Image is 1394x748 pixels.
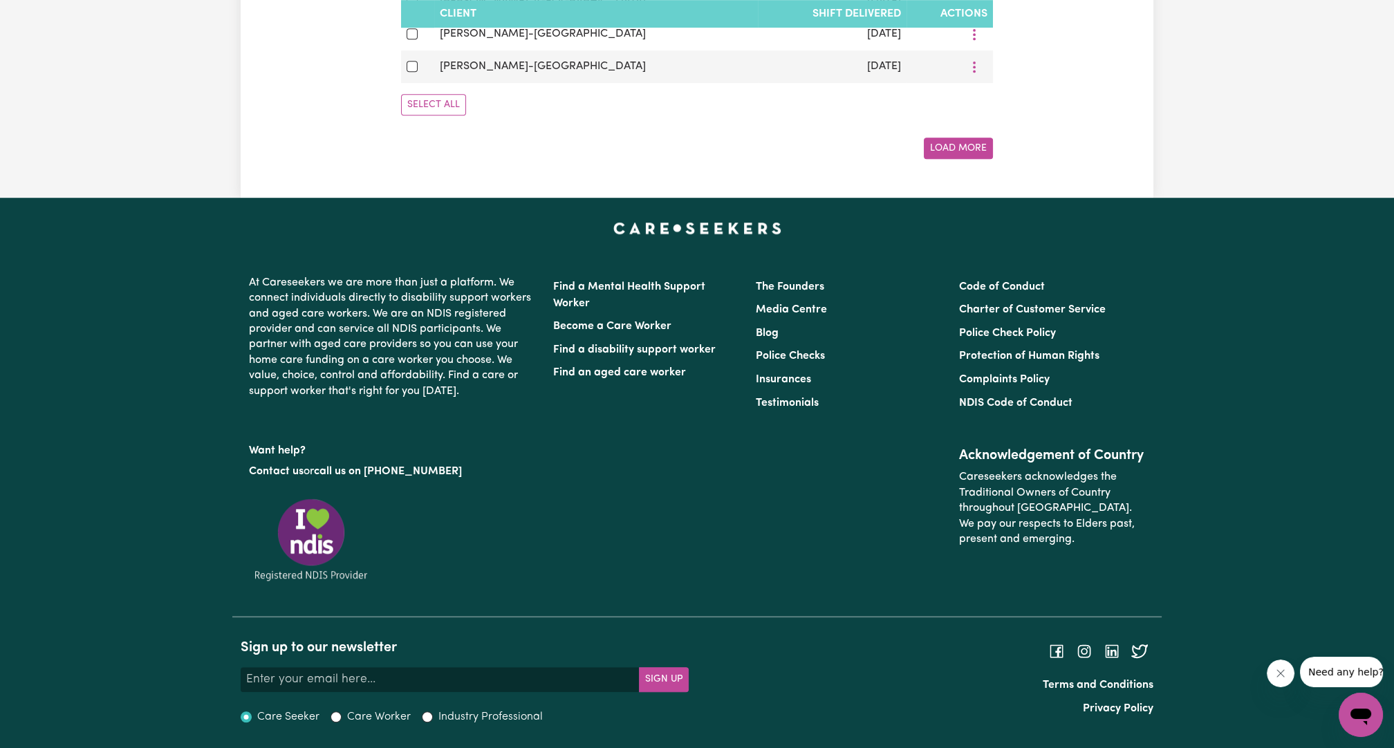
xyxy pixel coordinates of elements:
a: Police Check Policy [959,328,1056,339]
button: More options [961,56,987,77]
iframe: Message from company [1300,657,1383,687]
a: Privacy Policy [1083,703,1153,714]
a: Police Checks [756,350,825,362]
img: Registered NDIS provider [249,496,373,583]
h2: Sign up to our newsletter [241,639,689,656]
a: The Founders [756,281,824,292]
a: Protection of Human Rights [959,350,1099,362]
label: Care Worker [347,709,411,725]
a: Follow Careseekers on Instagram [1076,646,1093,657]
a: Follow Careseekers on Twitter [1131,646,1148,657]
a: Become a Care Worker [553,321,671,332]
a: Contact us [249,466,304,477]
span: Need any help? [8,10,84,21]
a: Find an aged care worker [553,367,686,378]
a: Testimonials [756,398,819,409]
span: Client [440,8,476,19]
p: Want help? [249,438,537,458]
span: [PERSON_NAME]-[GEOGRAPHIC_DATA] [440,61,646,72]
p: or [249,458,537,485]
iframe: Close message [1267,660,1294,687]
td: [DATE] [758,18,907,50]
a: call us on [PHONE_NUMBER] [314,466,462,477]
span: [PERSON_NAME]-[GEOGRAPHIC_DATA] [440,28,646,39]
a: Find a disability support worker [553,344,716,355]
input: Enter your email here... [241,667,640,692]
a: NDIS Code of Conduct [959,398,1072,409]
button: Subscribe [639,667,689,692]
a: Blog [756,328,779,339]
p: Careseekers acknowledges the Traditional Owners of Country throughout [GEOGRAPHIC_DATA]. We pay o... [959,464,1145,552]
button: Load More [924,138,993,159]
a: Insurances [756,374,811,385]
button: Select All [401,94,466,115]
a: Follow Careseekers on LinkedIn [1104,646,1120,657]
a: Find a Mental Health Support Worker [553,281,705,309]
td: [DATE] [758,50,907,83]
a: Careseekers home page [613,223,781,234]
a: Code of Conduct [959,281,1045,292]
label: Care Seeker [257,709,319,725]
h2: Acknowledgement of Country [959,447,1145,464]
label: Industry Professional [438,709,543,725]
button: More options [961,24,987,45]
a: Charter of Customer Service [959,304,1106,315]
a: Follow Careseekers on Facebook [1048,646,1065,657]
a: Complaints Policy [959,374,1050,385]
a: Terms and Conditions [1043,680,1153,691]
p: At Careseekers we are more than just a platform. We connect individuals directly to disability su... [249,270,537,404]
a: Media Centre [756,304,827,315]
iframe: Button to launch messaging window [1339,693,1383,737]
